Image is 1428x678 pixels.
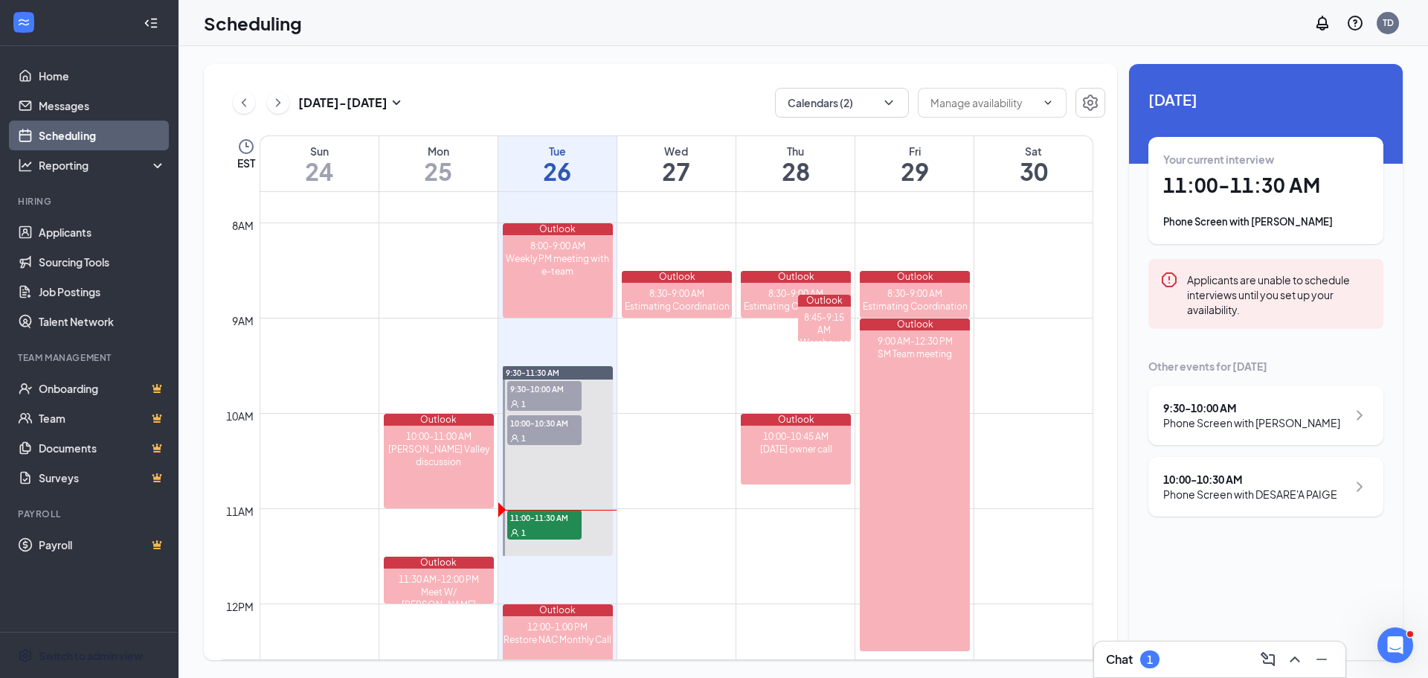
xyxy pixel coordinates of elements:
div: Outlook [860,319,970,330]
div: Meet W/ [PERSON_NAME] [384,586,494,611]
div: Applicants are unable to schedule interviews until you set up your availability. [1187,271,1371,317]
span: 10:00-10:30 AM [507,415,582,430]
div: Thu [736,144,855,159]
div: Phone Screen with [PERSON_NAME] [1163,415,1340,430]
a: PayrollCrown [39,530,166,560]
a: August 29, 2025 [855,136,974,191]
div: Outlook [384,414,494,426]
a: SurveysCrown [39,463,166,493]
button: ChevronUp [1283,647,1307,671]
div: Mon [379,144,498,159]
svg: ChevronRight [271,94,286,112]
div: Outlook [503,604,613,616]
button: Settings [1075,88,1105,118]
h1: Scheduling [204,10,302,36]
div: 10:00-10:45 AM [741,430,851,443]
div: 8:00-9:00 AM [503,240,613,252]
div: Outlook [503,223,613,235]
div: Team Management [18,351,163,364]
svg: ChevronUp [1286,650,1304,668]
svg: ChevronDown [881,95,896,110]
h1: 29 [855,159,974,184]
span: [DATE] [1148,88,1383,111]
div: Payroll [18,508,163,520]
div: 1 [1147,653,1153,666]
a: Sourcing Tools [39,247,166,277]
div: Phone Screen with DESARE'A PAIGE [1163,487,1337,502]
h3: [DATE] - [DATE] [298,95,387,111]
svg: Settings [18,648,33,663]
h1: 11:00 - 11:30 AM [1163,173,1368,198]
a: August 25, 2025 [379,136,498,191]
svg: Collapse [144,16,158,31]
div: 8:30-9:00 AM [741,287,851,300]
svg: ChevronRight [1351,478,1368,496]
span: 1 [521,399,526,409]
div: Sun [260,144,379,159]
div: Fri [855,144,974,159]
a: Job Postings [39,277,166,307]
button: Calendars (2)ChevronDown [775,88,909,118]
svg: User [510,528,519,537]
h1: 26 [498,159,617,184]
svg: User [510,400,519,409]
button: ComposeMessage [1256,647,1280,671]
div: [DATE] owner call [741,443,851,455]
a: Messages [39,91,166,121]
div: Estimating Coordination [622,300,732,313]
div: Outlook [384,557,494,569]
span: 11:00-11:30 AM [507,510,582,525]
svg: WorkstreamLogo [16,15,31,30]
div: Outlook [741,414,851,426]
iframe: Intercom live chat [1377,627,1413,663]
div: Switch to admin view [39,648,143,663]
a: Applicants [39,217,166,247]
div: 9am [229,313,257,329]
h1: 27 [617,159,736,184]
a: Talent Network [39,307,166,336]
button: ChevronRight [267,92,289,114]
div: Wed [617,144,736,159]
a: TeamCrown [39,403,166,433]
div: Estimating Coordination [741,300,851,313]
svg: ComposeMessage [1259,650,1277,668]
span: 9:30-10:00 AM [507,381,582,396]
svg: QuestionInfo [1346,14,1364,32]
span: 9:30-11:30 AM [506,368,559,378]
svg: Clock [237,138,255,156]
button: Minimize [1310,647,1334,671]
svg: Notifications [1313,14,1331,32]
svg: SmallChevronDown [387,94,405,112]
div: Phone Screen with [PERSON_NAME] [1163,214,1368,229]
div: Sat [974,144,1093,159]
a: August 28, 2025 [736,136,855,191]
span: EST [237,156,255,170]
div: Outlook [741,271,851,283]
span: 1 [521,528,526,538]
h1: 30 [974,159,1093,184]
a: Home [39,61,166,91]
div: [PERSON_NAME] Valley discussion [384,443,494,468]
div: Outlook [860,271,970,283]
div: Other events for [DATE] [1148,359,1383,374]
div: 12pm [223,598,257,615]
div: Hiring [18,195,163,208]
div: 9:30 - 10:00 AM [1163,400,1340,415]
svg: Settings [1081,94,1099,112]
div: 8:45-9:15 AM [798,311,852,336]
svg: ChevronDown [1042,97,1054,109]
svg: Minimize [1313,650,1331,668]
div: 10am [223,408,257,424]
svg: Analysis [18,158,33,173]
div: Warehouse & supply ordering weekly call [798,336,852,387]
div: 8:30-9:00 AM [622,287,732,300]
div: Your current interview [1163,152,1368,167]
a: August 27, 2025 [617,136,736,191]
svg: ChevronRight [1351,406,1368,424]
h1: 28 [736,159,855,184]
div: 11:30 AM-12:00 PM [384,573,494,586]
h1: 25 [379,159,498,184]
div: Restore NAC Monthly Call [503,633,613,646]
div: Outlook [622,271,732,283]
